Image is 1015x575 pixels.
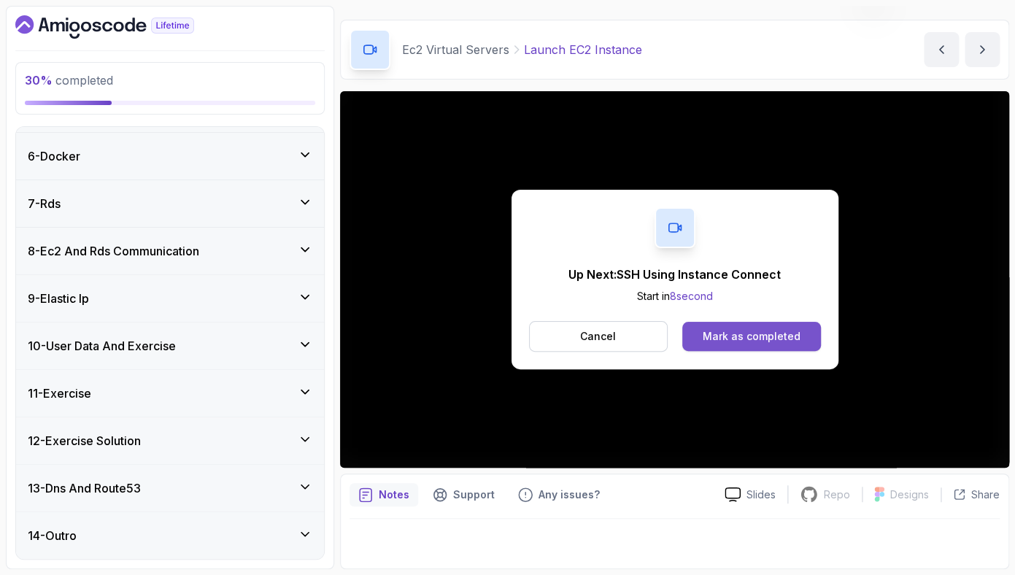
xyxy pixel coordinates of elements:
[509,483,609,506] button: Feedback button
[424,483,503,506] button: Support button
[682,322,820,351] button: Mark as completed
[28,337,176,355] h3: 10 - User Data And Exercise
[16,512,324,559] button: 14-Outro
[16,323,324,369] button: 10-User Data And Exercise
[402,41,509,58] p: Ec2 Virtual Servers
[965,32,1000,67] button: next content
[28,195,61,212] h3: 7 - Rds
[890,487,929,502] p: Designs
[713,487,787,502] a: Slides
[670,290,713,302] span: 8 second
[350,483,418,506] button: notes button
[16,180,324,227] button: 7-Rds
[15,15,228,39] a: Dashboard
[379,487,409,502] p: Notes
[28,527,77,544] h3: 14 - Outro
[824,487,850,502] p: Repo
[568,289,781,304] p: Start in
[16,275,324,322] button: 9-Elastic Ip
[580,329,616,344] p: Cancel
[25,73,113,88] span: completed
[16,465,324,512] button: 13-Dns And Route53
[539,487,600,502] p: Any issues?
[28,147,80,165] h3: 6 - Docker
[16,370,324,417] button: 11-Exercise
[28,290,89,307] h3: 9 - Elastic Ip
[28,479,141,497] h3: 13 - Dns And Route53
[524,41,642,58] p: Launch EC2 Instance
[16,417,324,464] button: 12-Exercise Solution
[25,73,53,88] span: 30 %
[941,487,1000,502] button: Share
[703,329,800,344] div: Mark as completed
[28,242,199,260] h3: 8 - Ec2 And Rds Communication
[746,487,776,502] p: Slides
[568,266,781,283] p: Up Next: SSH Using Instance Connect
[453,487,495,502] p: Support
[924,32,959,67] button: previous content
[16,133,324,180] button: 6-Docker
[971,487,1000,502] p: Share
[28,385,91,402] h3: 11 - Exercise
[529,321,668,352] button: Cancel
[340,91,1009,468] iframe: 7 - Lauch EC2 Instance
[28,432,141,449] h3: 12 - Exercise Solution
[16,228,324,274] button: 8-Ec2 And Rds Communication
